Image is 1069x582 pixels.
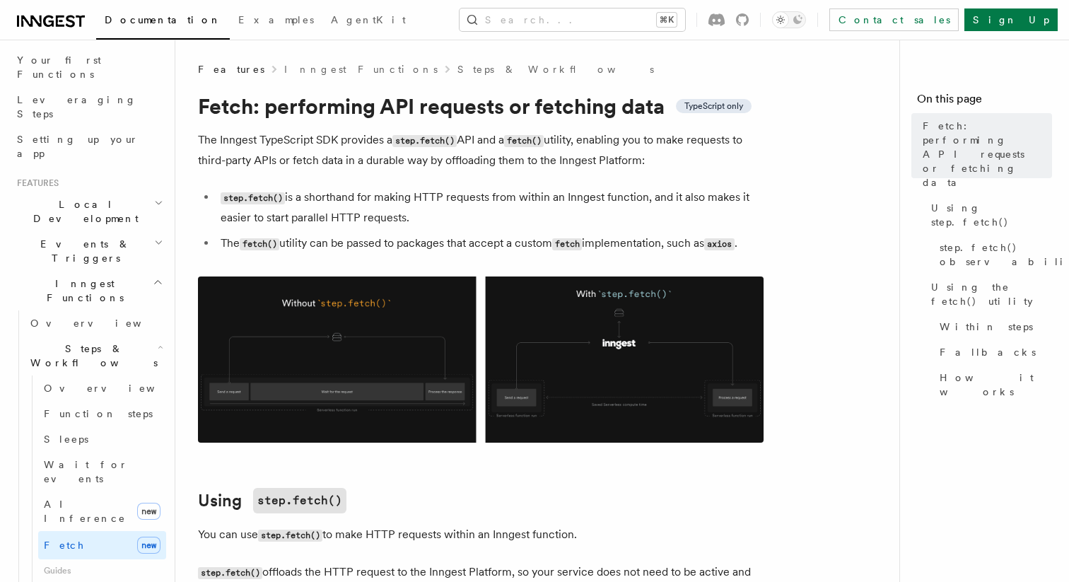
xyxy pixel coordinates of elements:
button: Events & Triggers [11,231,166,271]
p: The Inngest TypeScript SDK provides a API and a utility, enabling you to make requests to third-p... [198,130,764,170]
a: Using step.fetch() [925,195,1052,235]
span: Events & Triggers [11,237,154,265]
span: Examples [238,14,314,25]
code: step.fetch() [392,135,457,147]
span: Sleeps [44,433,88,445]
span: Overview [30,318,176,329]
a: AI Inferencenew [38,491,166,531]
span: AI Inference [44,499,126,524]
a: Examples [230,4,322,38]
span: new [137,503,160,520]
a: Fetchnew [38,531,166,559]
span: Steps & Workflows [25,342,158,370]
code: step.fetch() [221,192,285,204]
span: Guides [38,559,166,582]
a: Inngest Functions [284,62,438,76]
a: Your first Functions [11,47,166,87]
span: How it works [940,371,1052,399]
span: Local Development [11,197,154,226]
a: Usingstep.fetch() [198,488,346,513]
a: Function steps [38,401,166,426]
a: Fallbacks [934,339,1052,365]
span: Features [198,62,264,76]
a: Steps & Workflows [457,62,654,76]
span: Your first Functions [17,54,101,80]
button: Local Development [11,192,166,231]
code: step.fetch() [253,488,346,513]
h1: Fetch: performing API requests or fetching data [198,93,764,119]
code: fetch() [504,135,544,147]
button: Inngest Functions [11,271,166,310]
span: Function steps [44,408,153,419]
button: Search...⌘K [460,8,685,31]
code: fetch [552,238,582,250]
span: TypeScript only [684,100,743,112]
a: Contact sales [829,8,959,31]
span: Using the fetch() utility [931,280,1052,308]
span: Wait for events [44,459,128,484]
img: Using Fetch offloads the HTTP request to the Inngest Platform [198,277,764,443]
span: Within steps [940,320,1033,334]
span: Fetch: performing API requests or fetching data [923,119,1052,190]
a: How it works [934,365,1052,405]
a: Within steps [934,314,1052,339]
span: Leveraging Steps [17,94,136,120]
span: Features [11,177,59,189]
code: step.fetch() [258,530,322,542]
span: Fetch [44,540,85,551]
span: Fallbacks [940,345,1036,359]
a: Using the fetch() utility [925,274,1052,314]
span: Using step.fetch() [931,201,1052,229]
a: step.fetch() observability [934,235,1052,274]
span: Documentation [105,14,221,25]
code: step.fetch() [198,567,262,579]
a: AgentKit [322,4,414,38]
button: Toggle dark mode [772,11,806,28]
kbd: ⌘K [657,13,677,27]
li: The utility can be passed to packages that accept a custom implementation, such as . [216,233,764,254]
li: is a shorthand for making HTTP requests from within an Inngest function, and it also makes it eas... [216,187,764,228]
a: Leveraging Steps [11,87,166,127]
a: Setting up your app [11,127,166,166]
a: Wait for events [38,452,166,491]
a: Sign Up [964,8,1058,31]
span: Inngest Functions [11,277,153,305]
a: Sleeps [38,426,166,452]
span: Overview [44,383,189,394]
h4: On this page [917,91,1052,113]
span: AgentKit [331,14,406,25]
span: Setting up your app [17,134,139,159]
code: fetch() [240,238,279,250]
a: Fetch: performing API requests or fetching data [917,113,1052,195]
p: You can use to make HTTP requests within an Inngest function. [198,525,764,545]
code: axios [704,238,734,250]
a: Overview [25,310,166,336]
a: Overview [38,376,166,401]
span: new [137,537,160,554]
button: Steps & Workflows [25,336,166,376]
a: Documentation [96,4,230,40]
